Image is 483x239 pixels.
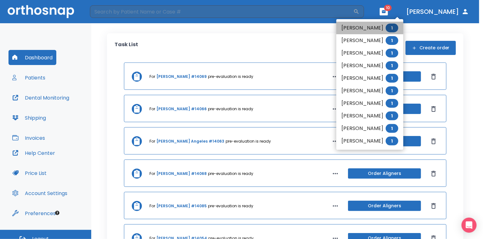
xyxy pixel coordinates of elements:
[336,122,403,135] li: [PERSON_NAME]
[386,24,398,32] span: 1
[386,99,398,108] span: 1
[336,34,403,47] li: [PERSON_NAME]
[386,111,398,120] span: 1
[336,59,403,72] li: [PERSON_NAME]
[336,72,403,84] li: [PERSON_NAME]
[386,74,398,83] span: 1
[336,47,403,59] li: [PERSON_NAME]
[336,110,403,122] li: [PERSON_NAME]
[386,61,398,70] span: 1
[336,97,403,110] li: [PERSON_NAME]
[386,36,398,45] span: 1
[386,124,398,133] span: 1
[336,135,403,147] li: [PERSON_NAME]
[462,218,477,233] div: Open Intercom Messenger
[336,84,403,97] li: [PERSON_NAME]
[386,86,398,95] span: 1
[336,22,403,34] li: [PERSON_NAME]
[386,49,398,57] span: 1
[386,137,398,145] span: 1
